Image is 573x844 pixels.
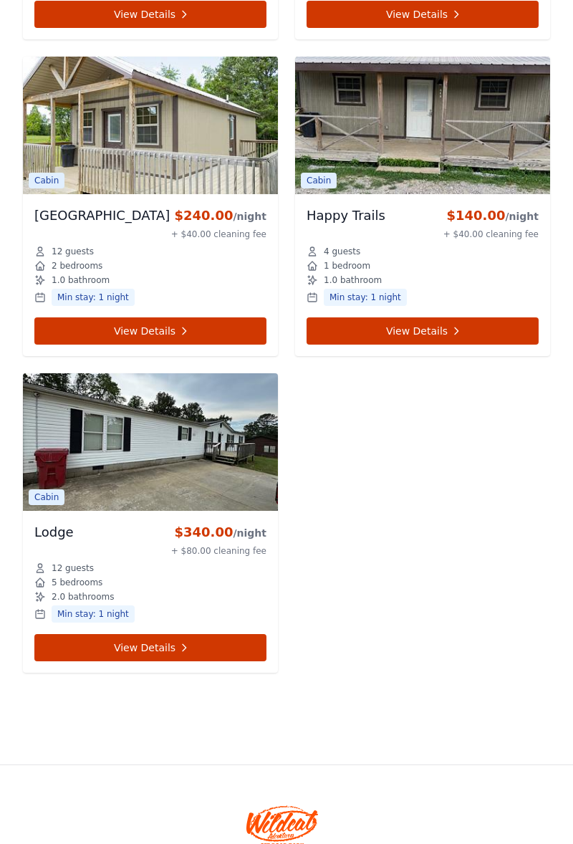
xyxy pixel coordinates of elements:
[324,260,370,272] span: 1 bedroom
[52,605,135,623] span: Min stay: 1 night
[52,246,94,257] span: 12 guests
[34,522,74,542] h3: Lodge
[29,489,64,505] span: Cabin
[307,206,385,226] h3: Happy Trails
[23,57,278,194] img: Moose Lodge
[443,206,539,226] div: $140.00
[34,1,266,28] a: View Details
[324,274,382,286] span: 1.0 bathroom
[52,260,102,272] span: 2 bedrooms
[505,211,539,222] span: /night
[307,1,539,28] a: View Details
[171,522,266,542] div: $340.00
[52,577,102,588] span: 5 bedrooms
[34,206,170,226] h3: [GEOGRAPHIC_DATA]
[324,246,360,257] span: 4 guests
[171,545,266,557] div: + $80.00 cleaning fee
[52,562,94,574] span: 12 guests
[52,274,110,286] span: 1.0 bathroom
[34,634,266,661] a: View Details
[324,289,407,306] span: Min stay: 1 night
[29,173,64,188] span: Cabin
[443,229,539,240] div: + $40.00 cleaning fee
[307,317,539,345] a: View Details
[233,211,266,222] span: /night
[301,173,337,188] span: Cabin
[171,206,266,226] div: $240.00
[34,317,266,345] a: View Details
[23,373,278,511] img: Lodge
[52,289,135,306] span: Min stay: 1 night
[295,57,550,194] img: Happy Trails
[233,527,266,539] span: /night
[52,591,114,603] span: 2.0 bathrooms
[171,229,266,240] div: + $40.00 cleaning fee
